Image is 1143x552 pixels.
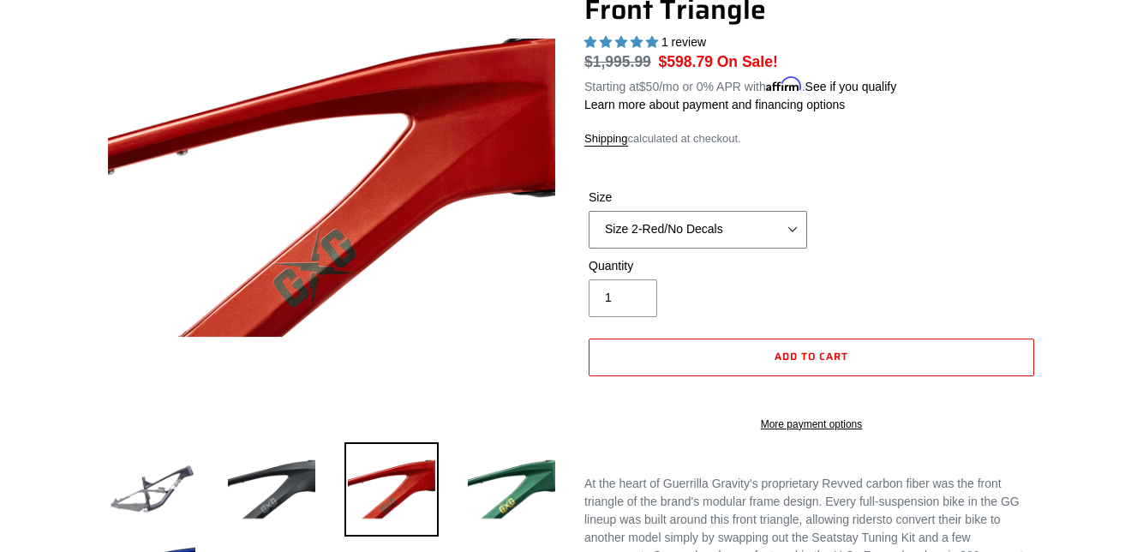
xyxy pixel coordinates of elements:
[344,442,439,537] img: Load image into Gallery viewer, Guerrilla Gravity Revved Modular Front Triangle
[584,98,845,111] a: Learn more about payment and financing options
[589,339,1034,376] button: Add to cart
[589,417,1034,432] a: More payment options
[766,77,802,92] span: Affirm
[661,35,706,49] span: 1 review
[717,51,778,73] span: On Sale!
[639,80,659,93] span: $50
[659,53,713,70] span: $598.79
[584,53,651,70] s: $1,995.99
[584,130,1038,147] div: calculated at checkout.
[584,132,628,147] a: Shipping
[224,442,319,537] img: Load image into Gallery viewer, Guerrilla Gravity Revved Modular Front Triangle
[584,35,661,49] span: 5.00 stars
[589,257,807,275] label: Quantity
[584,477,1020,526] span: At the heart of Guerrilla Gravity's proprietary Revved carbon fiber was the front triangle of the...
[464,442,559,537] img: Load image into Gallery viewer, Guerrilla Gravity Revved Modular Front Triangle
[589,189,807,207] label: Size
[584,74,896,96] p: Starting at /mo or 0% APR with .
[805,80,897,93] a: See if you qualify - Learn more about Affirm Financing (opens in modal)
[775,348,848,364] span: Add to cart
[105,442,199,537] img: Load image into Gallery viewer, Guerrilla Gravity Revved Modular Front Triangle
